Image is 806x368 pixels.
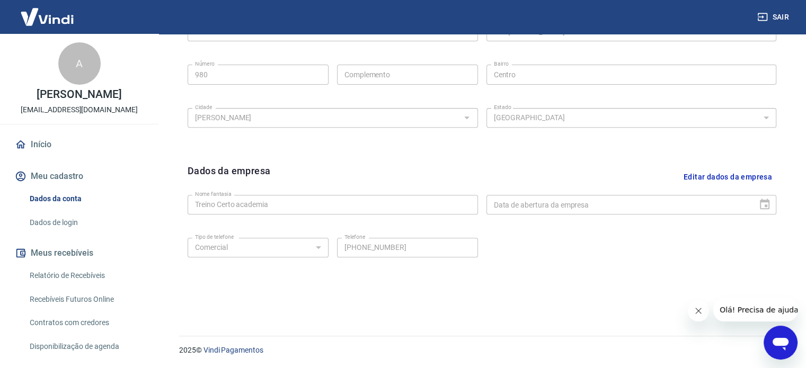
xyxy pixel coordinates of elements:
[494,103,511,111] label: Estado
[21,104,138,115] p: [EMAIL_ADDRESS][DOMAIN_NAME]
[688,300,709,321] iframe: Fechar mensagem
[6,7,89,16] span: Olá! Precisa de ajuda?
[179,345,781,356] p: 2025 ©
[13,1,82,33] img: Vindi
[494,60,509,68] label: Bairro
[195,233,234,241] label: Tipo de telefone
[764,326,798,360] iframe: Botão para abrir a janela de mensagens
[188,164,270,191] h6: Dados da empresa
[755,7,793,27] button: Sair
[203,346,263,354] a: Vindi Pagamentos
[25,312,146,334] a: Contratos com credores
[25,289,146,310] a: Recebíveis Futuros Online
[195,103,212,111] label: Cidade
[13,241,146,265] button: Meus recebíveis
[195,60,215,68] label: Número
[13,133,146,156] a: Início
[58,42,101,85] div: A
[37,89,121,100] p: [PERSON_NAME]
[25,212,146,234] a: Dados de login
[344,233,365,241] label: Telefone
[191,111,457,124] input: Digite aqui algumas palavras para buscar a cidade
[25,188,146,210] a: Dados da conta
[195,190,232,198] label: Nome fantasia
[13,165,146,188] button: Meu cadastro
[25,336,146,357] a: Disponibilização de agenda
[679,164,776,191] button: Editar dados da empresa
[713,298,798,321] iframe: Mensagem da empresa
[25,265,146,286] a: Relatório de Recebíveis
[486,195,750,214] input: DD/MM/YYYY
